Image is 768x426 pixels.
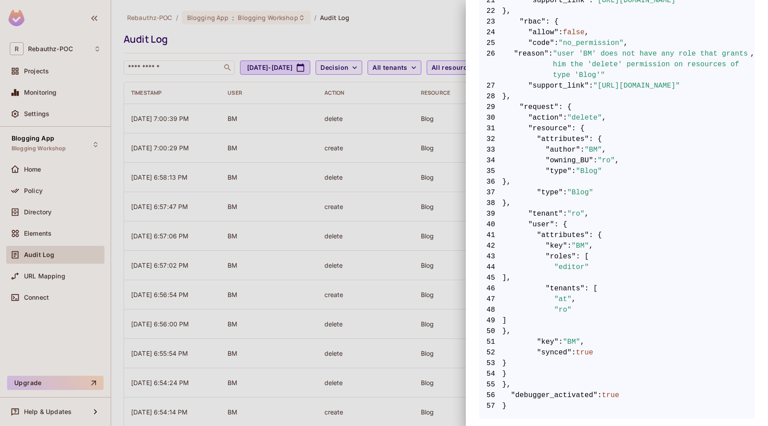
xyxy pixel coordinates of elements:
[520,16,546,27] span: "rbac"
[479,379,755,390] span: },
[479,123,502,134] span: 31
[589,80,593,91] span: :
[576,166,602,177] span: "Blog"
[479,315,502,326] span: 49
[514,48,548,80] span: "reason"
[479,390,502,401] span: 56
[580,337,585,347] span: ,
[479,251,502,262] span: 43
[479,401,755,411] span: }
[554,38,559,48] span: :
[528,113,563,123] span: "action"
[567,113,602,123] span: "delete"
[563,187,568,198] span: :
[553,48,750,80] span: "user 'BM' does not have any role that grants him the 'delete' permission on resources of type 'B...
[479,283,502,294] span: 46
[520,102,559,113] span: "request"
[479,177,502,187] span: 36
[528,38,555,48] span: "code"
[479,27,502,38] span: 24
[563,113,568,123] span: :
[589,230,602,241] span: : {
[563,337,580,347] span: "BM"
[615,155,620,166] span: ,
[598,390,602,401] span: :
[546,155,593,166] span: "owning_BU"
[479,155,502,166] span: 34
[479,91,502,102] span: 28
[546,251,576,262] span: "roles"
[572,123,584,134] span: : {
[479,337,502,347] span: 51
[576,251,589,262] span: : [
[593,155,598,166] span: :
[559,38,624,48] span: "no_permission"
[584,27,589,38] span: ,
[479,273,755,283] span: ],
[546,16,559,27] span: : {
[528,123,572,134] span: "resource"
[479,91,755,102] span: },
[479,219,502,230] span: 40
[572,347,576,358] span: :
[479,177,755,187] span: },
[479,369,755,379] span: }
[624,38,628,48] span: ,
[479,305,502,315] span: 48
[598,155,615,166] span: "ro"
[593,80,680,91] span: "[URL][DOMAIN_NAME]"
[479,241,502,251] span: 42
[479,16,502,27] span: 23
[584,209,589,219] span: ,
[479,134,502,145] span: 32
[567,209,584,219] span: "ro"
[554,305,572,315] span: "ro"
[546,241,568,251] span: "key"
[511,390,598,401] span: "debugger_activated"
[479,209,502,219] span: 39
[479,273,502,283] span: 45
[554,294,572,305] span: "at"
[559,27,563,38] span: :
[589,241,593,251] span: ,
[567,187,593,198] span: "Blog"
[479,6,502,16] span: 22
[479,347,502,358] span: 52
[546,145,580,155] span: "author"
[572,294,576,305] span: ,
[537,337,559,347] span: "key"
[548,48,553,80] span: :
[528,80,589,91] span: "support_link"
[479,315,755,326] span: ]
[559,337,563,347] span: :
[479,145,502,155] span: 33
[537,347,572,358] span: "synced"
[479,326,502,337] span: 50
[572,241,589,251] span: "BM"
[537,187,563,198] span: "type"
[528,209,563,219] span: "tenant"
[554,262,589,273] span: "editor"
[479,102,502,113] span: 29
[479,80,502,91] span: 27
[546,166,572,177] span: "type"
[479,166,502,177] span: 35
[537,230,589,241] span: "attributes"
[537,134,589,145] span: "attributes"
[479,198,502,209] span: 38
[479,379,502,390] span: 55
[584,283,597,294] span: : [
[567,241,572,251] span: :
[479,326,755,337] span: },
[479,401,502,411] span: 57
[479,198,755,209] span: },
[589,134,602,145] span: : {
[479,48,502,80] span: 26
[479,38,502,48] span: 25
[554,219,567,230] span: : {
[576,347,593,358] span: true
[479,294,502,305] span: 47
[528,27,559,38] span: "allow"
[584,145,602,155] span: "BM"
[559,102,572,113] span: : {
